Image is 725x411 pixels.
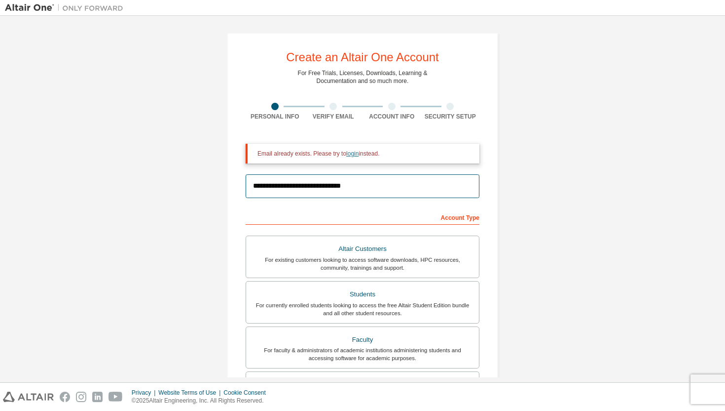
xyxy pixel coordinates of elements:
div: Altair Customers [252,242,473,256]
div: Account Type [246,209,479,225]
div: Cookie Consent [223,389,271,397]
img: instagram.svg [76,392,86,402]
div: Personal Info [246,113,304,121]
div: Create an Altair One Account [286,51,439,63]
img: facebook.svg [60,392,70,402]
div: Website Terms of Use [158,389,223,397]
img: Altair One [5,3,128,13]
div: Email already exists. Please try to instead. [257,150,471,158]
div: Faculty [252,333,473,347]
div: For currently enrolled students looking to access the free Altair Student Edition bundle and all ... [252,301,473,317]
a: login [346,150,359,157]
img: altair_logo.svg [3,392,54,402]
div: Security Setup [421,113,480,121]
div: For existing customers looking to access software downloads, HPC resources, community, trainings ... [252,256,473,272]
div: Privacy [132,389,158,397]
img: linkedin.svg [92,392,103,402]
div: For faculty & administrators of academic institutions administering students and accessing softwa... [252,346,473,362]
div: Verify Email [304,113,363,121]
div: For Free Trials, Licenses, Downloads, Learning & Documentation and so much more. [298,69,428,85]
img: youtube.svg [109,392,123,402]
div: Account Info [362,113,421,121]
p: © 2025 Altair Engineering, Inc. All Rights Reserved. [132,397,272,405]
div: Students [252,288,473,301]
